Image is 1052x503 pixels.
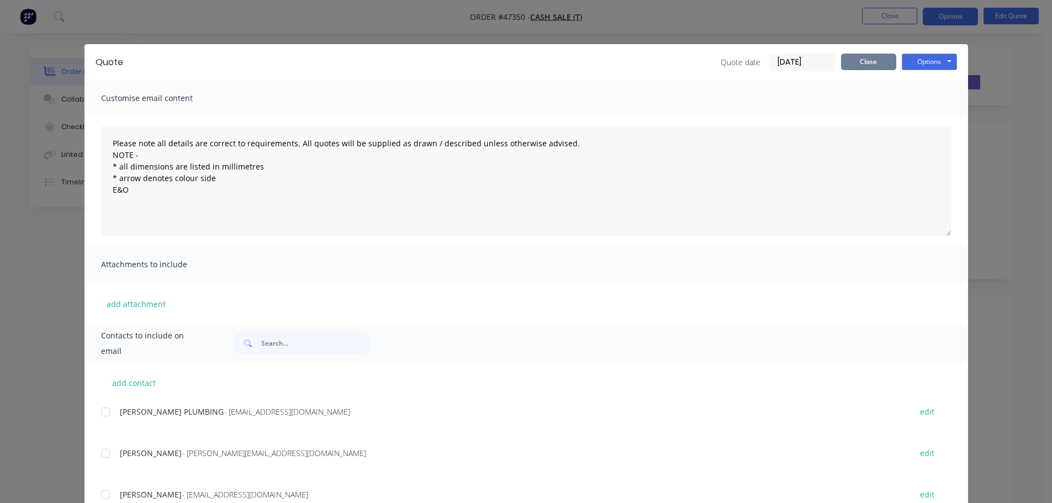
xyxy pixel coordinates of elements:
input: Search... [261,332,371,354]
button: edit [913,404,941,419]
span: [PERSON_NAME] [120,489,182,500]
span: - [EMAIL_ADDRESS][DOMAIN_NAME] [182,489,308,500]
span: [PERSON_NAME] [120,448,182,458]
button: Close [841,54,896,70]
textarea: Please note all details are correct to requirements. All quotes will be supplied as drawn / descr... [101,126,951,236]
button: edit [913,487,941,502]
button: Options [902,54,957,70]
span: - [EMAIL_ADDRESS][DOMAIN_NAME] [224,406,350,417]
span: Attachments to include [101,257,223,272]
span: Contacts to include on email [101,328,205,359]
span: [PERSON_NAME] PLUMBING [120,406,224,417]
span: - [PERSON_NAME][EMAIL_ADDRESS][DOMAIN_NAME] [182,448,366,458]
button: add attachment [101,295,171,312]
button: add contact [101,374,167,391]
span: Customise email content [101,91,223,106]
span: Quote date [721,56,760,68]
button: edit [913,446,941,460]
div: Quote [96,56,123,69]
